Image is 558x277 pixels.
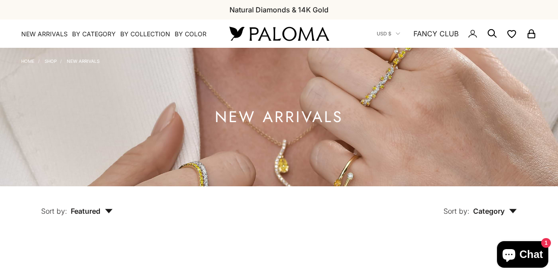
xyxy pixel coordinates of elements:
span: Featured [71,207,113,215]
a: NEW ARRIVALS [67,58,99,64]
h1: NEW ARRIVALS [215,112,343,123]
a: Home [21,58,34,64]
nav: Primary navigation [21,30,208,38]
span: Sort by: [41,207,67,215]
nav: Breadcrumb [21,57,99,64]
a: FANCY CLUB [413,28,459,39]
nav: Secondary navigation [377,19,537,48]
summary: By Collection [120,30,170,38]
button: USD $ [377,30,400,38]
summary: By Color [175,30,206,38]
inbox-online-store-chat: Shopify online store chat [494,241,551,270]
span: USD $ [377,30,391,38]
button: Sort by: Featured [21,186,133,223]
a: NEW ARRIVALS [21,30,68,38]
summary: By Category [72,30,116,38]
a: Shop [45,58,57,64]
button: Sort by: Category [423,186,537,223]
span: Sort by: [443,207,470,215]
span: Category [473,207,517,215]
p: Natural Diamonds & 14K Gold [229,4,329,15]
